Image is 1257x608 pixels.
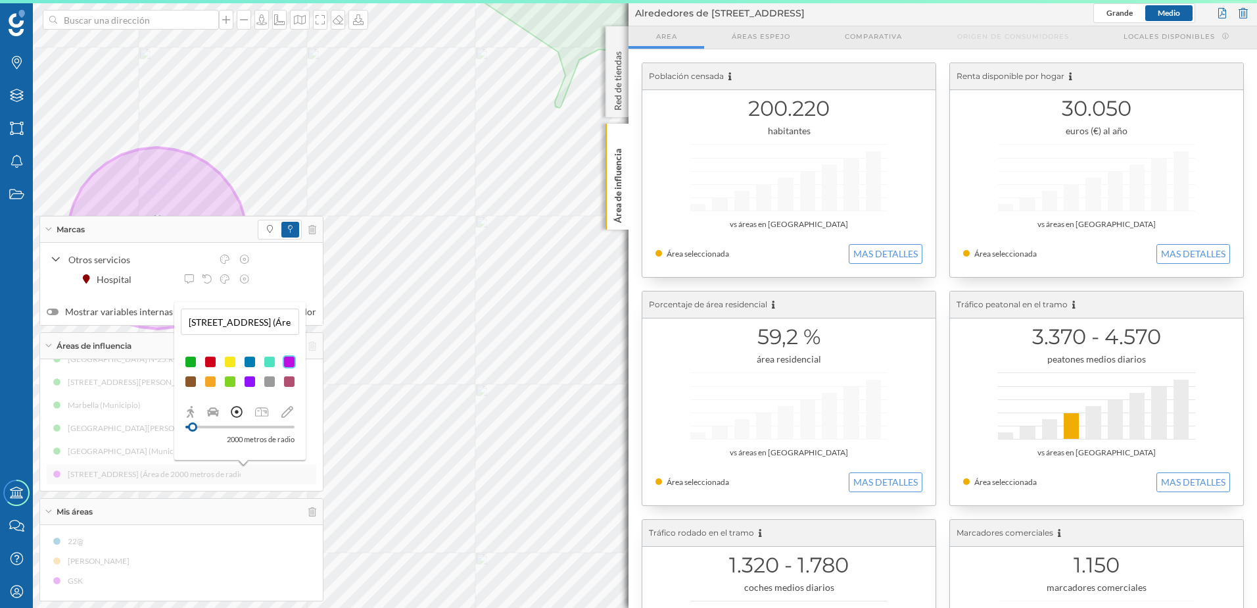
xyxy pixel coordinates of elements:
span: Grande [1106,8,1133,18]
span: Área seleccionada [667,477,729,487]
h1: 1.320 - 1.780 [655,553,922,578]
p: Área de influencia [611,143,625,223]
span: Área seleccionada [974,477,1037,487]
span: Soporte [26,9,73,21]
div: Renta disponible por hogar [950,63,1243,90]
p: Red de tiendas [611,46,625,111]
h1: 59,2 % [655,324,922,349]
span: Alrededores de [STREET_ADDRESS] [635,7,805,20]
div: marcadores comerciales [963,581,1230,594]
span: Marcas [57,224,85,236]
div: Marcadores comerciales [950,520,1243,547]
h1: 30.050 [963,96,1230,121]
span: Áreas de influencia [57,340,131,352]
div: Hospital [97,272,138,286]
div: euros (€) al año [963,124,1230,138]
div: peatones medios diarios [963,353,1230,366]
img: Marker [149,212,166,238]
span: Area [656,32,677,41]
p: 2000 metros de radio [227,433,295,446]
div: área residencial [655,353,922,366]
span: Área seleccionada [974,249,1037,259]
button: MAS DETALLES [1156,244,1230,264]
div: vs áreas en [GEOGRAPHIC_DATA] [655,446,922,459]
img: Geoblink Logo [9,10,25,36]
div: Tráfico rodado en el tramo [642,520,936,547]
span: Comparativa [845,32,902,41]
h1: 1.150 [963,553,1230,578]
div: Porcentaje de área residencial [642,291,936,318]
span: Área seleccionada [667,249,729,259]
button: MAS DETALLES [1156,472,1230,492]
div: vs áreas en [GEOGRAPHIC_DATA] [963,218,1230,231]
div: coches medios diarios [655,581,922,594]
h1: 200.220 [655,96,922,121]
div: vs áreas en [GEOGRAPHIC_DATA] [655,218,922,231]
span: Mis áreas [57,506,93,518]
h1: 3.370 - 4.570 [963,324,1230,349]
label: Mostrar variables internas al pasar el ratón sobre el marcador [47,305,316,318]
div: vs áreas en [GEOGRAPHIC_DATA] [963,446,1230,459]
span: Locales disponibles [1124,32,1215,41]
span: Áreas espejo [732,32,790,41]
button: MAS DETALLES [849,472,922,492]
div: Otros servicios [68,253,212,266]
div: habitantes [655,124,922,138]
div: Población censada [642,63,936,90]
span: Origen de consumidores [957,32,1069,41]
div: Tráfico peatonal en el tramo [950,291,1243,318]
span: Medio [1158,8,1180,18]
button: MAS DETALLES [849,244,922,264]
